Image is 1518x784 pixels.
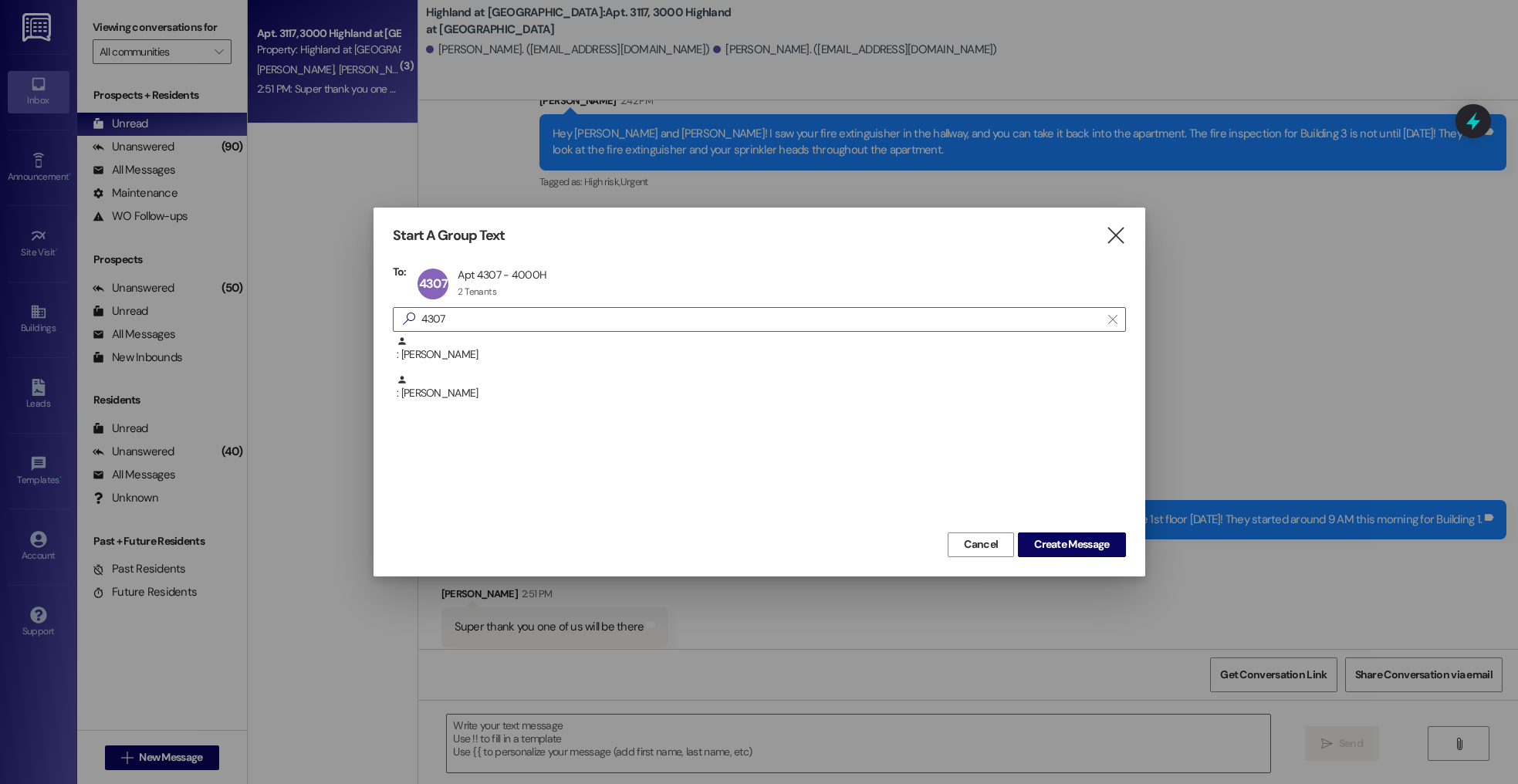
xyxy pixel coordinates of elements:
[393,336,1126,374] div: : [PERSON_NAME]
[458,268,546,282] div: Apt 4307 - 4000H
[1105,228,1126,244] i: 
[397,336,1126,363] div: : [PERSON_NAME]
[458,286,496,298] div: 2 Tenants
[1108,313,1117,326] i: 
[393,227,505,245] h3: Start A Group Text
[393,374,1126,413] div: : [PERSON_NAME]
[1034,536,1109,553] span: Create Message
[419,275,448,292] span: 4307
[1100,308,1125,331] button: Clear text
[393,265,407,279] h3: To:
[421,309,1100,330] input: Search for any contact or apartment
[397,311,421,327] i: 
[964,536,998,553] span: Cancel
[397,374,1126,401] div: : [PERSON_NAME]
[948,532,1014,557] button: Cancel
[1018,532,1125,557] button: Create Message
